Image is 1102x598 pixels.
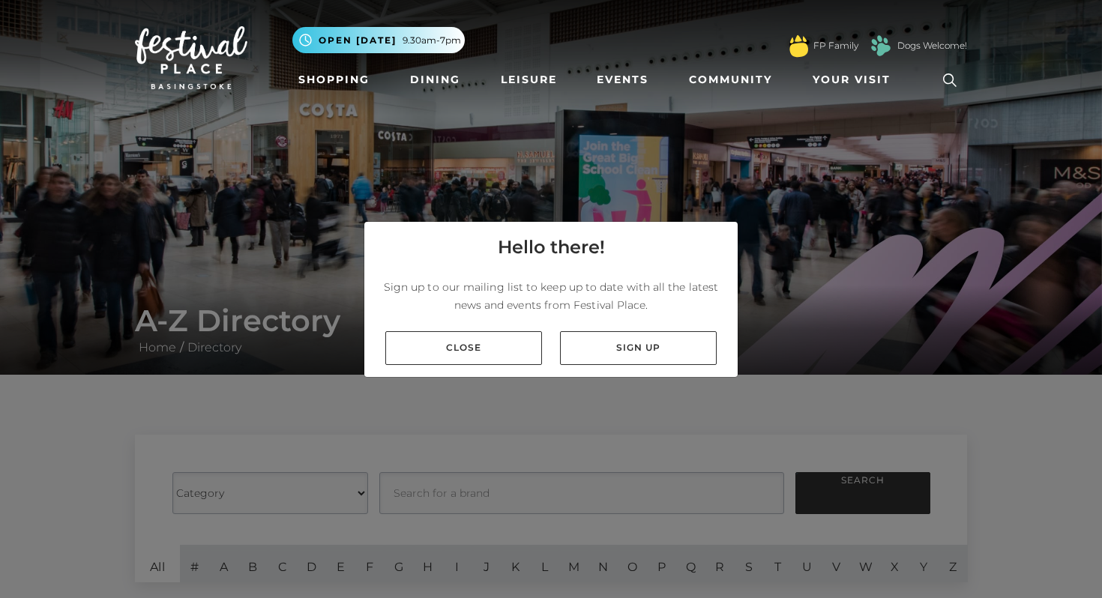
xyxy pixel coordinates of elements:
a: Leisure [495,66,563,94]
h4: Hello there! [498,234,605,261]
a: Community [683,66,778,94]
p: Sign up to our mailing list to keep up to date with all the latest news and events from Festival ... [376,278,726,314]
span: Open [DATE] [319,34,397,47]
a: Dining [404,66,466,94]
a: Events [591,66,654,94]
a: Close [385,331,542,365]
a: Your Visit [807,66,904,94]
a: FP Family [813,39,858,52]
a: Sign up [560,331,717,365]
a: Shopping [292,66,376,94]
span: 9.30am-7pm [403,34,461,47]
img: Festival Place Logo [135,26,247,89]
span: Your Visit [813,72,891,88]
a: Dogs Welcome! [897,39,967,52]
button: Open [DATE] 9.30am-7pm [292,27,465,53]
